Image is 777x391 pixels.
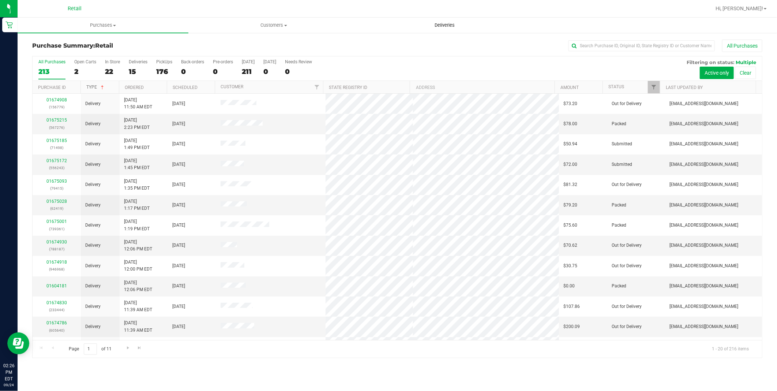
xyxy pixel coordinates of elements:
[563,202,577,209] span: $79.20
[37,226,76,232] p: (739361)
[687,59,734,65] span: Filtering on status:
[172,141,185,148] span: [DATE]
[612,262,642,269] span: Out for Delivery
[3,382,14,388] p: 09/24
[37,327,76,334] p: (605640)
[46,283,67,288] a: 01604181
[37,164,76,171] p: (556243)
[105,67,120,76] div: 22
[124,157,150,171] span: [DATE] 1:45 PM EDT
[172,242,185,249] span: [DATE]
[172,283,185,290] span: [DATE]
[63,343,118,355] span: Page of 11
[37,104,76,111] p: (156779)
[172,303,185,310] span: [DATE]
[172,100,185,107] span: [DATE]
[18,18,188,33] a: Purchases
[46,158,67,163] a: 01675172
[46,260,67,265] a: 01674918
[125,85,144,90] a: Ordered
[563,222,577,229] span: $75.60
[37,205,76,212] p: (62419)
[563,141,577,148] span: $50.94
[85,120,101,127] span: Delivery
[134,343,145,353] a: Go to the last page
[263,67,276,76] div: 0
[563,120,577,127] span: $78.00
[85,222,101,229] span: Delivery
[612,120,626,127] span: Packed
[670,262,739,269] span: [EMAIL_ADDRESS][DOMAIN_NAME]
[95,42,113,49] span: Retail
[311,81,323,93] a: Filter
[612,202,626,209] span: Packed
[612,161,632,168] span: Submitted
[37,144,76,151] p: (71498)
[608,84,624,89] a: Status
[7,332,29,354] iframe: Resource center
[37,185,76,192] p: (79415)
[612,100,642,107] span: Out for Delivery
[85,323,101,330] span: Delivery
[46,97,67,103] a: 01674908
[285,59,312,64] div: Needs Review
[46,300,67,305] a: 01674830
[156,67,172,76] div: 176
[86,85,105,90] a: Type
[124,259,152,273] span: [DATE] 12:00 PM EDT
[612,141,632,148] span: Submitted
[716,5,763,11] span: Hi, [PERSON_NAME]!
[329,85,368,90] a: State Registry ID
[563,283,575,290] span: $0.00
[560,85,579,90] a: Amount
[722,40,762,52] button: All Purchases
[85,303,101,310] span: Delivery
[85,283,101,290] span: Delivery
[612,222,626,229] span: Packed
[84,343,97,355] input: 1
[670,323,739,330] span: [EMAIL_ADDRESS][DOMAIN_NAME]
[46,219,67,224] a: 01675001
[37,266,76,273] p: (946968)
[85,262,101,269] span: Delivery
[85,161,101,168] span: Delivery
[425,22,465,29] span: Deliveries
[648,81,660,93] a: Filter
[85,242,101,249] span: Delivery
[172,181,185,188] span: [DATE]
[670,283,739,290] span: [EMAIL_ADDRESS][DOMAIN_NAME]
[124,97,152,111] span: [DATE] 11:50 AM EDT
[68,5,82,12] span: Retail
[670,202,739,209] span: [EMAIL_ADDRESS][DOMAIN_NAME]
[612,181,642,188] span: Out for Delivery
[38,59,65,64] div: All Purchases
[172,161,185,168] span: [DATE]
[124,198,150,212] span: [DATE] 1:17 PM EDT
[46,320,67,325] a: 01674786
[612,283,626,290] span: Packed
[359,18,530,33] a: Deliveries
[563,303,580,310] span: $107.86
[5,21,13,29] inline-svg: Retail
[85,141,101,148] span: Delivery
[123,343,133,353] a: Go to the next page
[242,67,255,76] div: 211
[172,202,185,209] span: [DATE]
[32,42,275,49] h3: Purchase Summary:
[735,67,756,79] button: Clear
[46,239,67,245] a: 01674930
[37,246,76,253] p: (788187)
[563,181,577,188] span: $81.32
[38,67,65,76] div: 213
[188,18,359,33] a: Customers
[124,178,150,192] span: [DATE] 1:35 PM EDT
[124,299,152,313] span: [DATE] 11:39 AM EDT
[124,218,150,232] span: [DATE] 1:19 PM EDT
[124,239,152,253] span: [DATE] 12:06 PM EDT
[85,100,101,107] span: Delivery
[568,40,715,51] input: Search Purchase ID, Original ID, State Registry ID or Customer Name...
[221,84,243,89] a: Customer
[263,59,276,64] div: [DATE]
[156,59,172,64] div: PickUps
[3,362,14,382] p: 02:26 PM EDT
